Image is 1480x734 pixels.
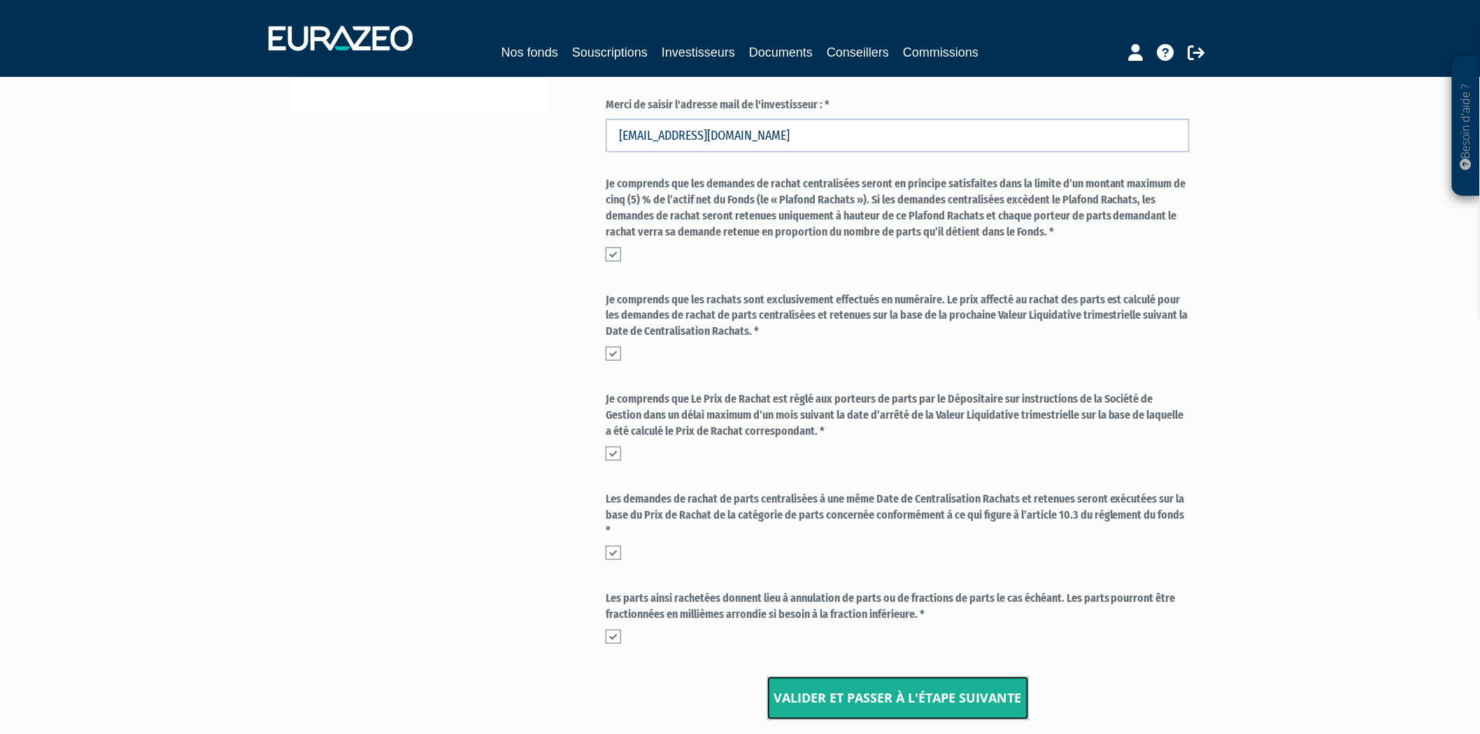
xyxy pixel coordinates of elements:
[606,176,1190,240] label: Je comprends que les demandes de rachat centralisées seront en principe satisfaites dans la limit...
[501,43,558,62] a: Nos fonds
[572,43,648,62] a: Souscriptions
[662,43,735,62] a: Investisseurs
[269,26,413,51] img: 1732889491-logotype_eurazeo_blanc_rvb.png
[606,591,1190,623] label: Les parts ainsi rachetées donnent lieu à annulation de parts ou de fractions de parts le cas éché...
[903,43,979,62] a: Commissions
[1458,64,1474,189] p: Besoin d'aide ?
[606,97,1190,113] label: Merci de saisir l'adresse mail de l'investisseur : *
[606,391,1190,440] label: Je comprends que Le Prix de Rachat est réglé aux porteurs de parts par le Dépositaire sur instruc...
[827,43,889,62] a: Conseillers
[606,292,1190,340] label: Je comprends que les rachats sont exclusivement effectués en numéraire. Le prix affecté au rachat...
[606,491,1190,540] label: Les demandes de rachat de parts centralisées à une même Date de Centralisation Rachats et retenue...
[749,43,813,62] a: Documents
[767,677,1029,720] input: Valider et passer à l'étape suivante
